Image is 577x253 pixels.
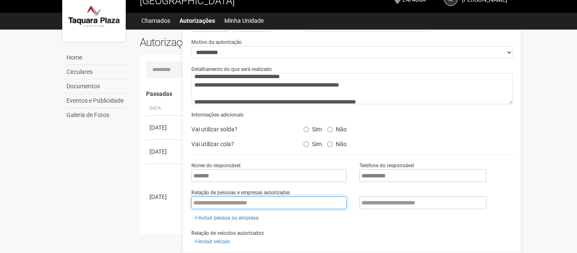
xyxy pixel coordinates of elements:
[191,162,240,169] label: Nome do responsável
[191,38,242,46] label: Motivo da autorização
[149,147,181,156] div: [DATE]
[327,141,333,147] input: Não
[140,36,321,49] h2: Autorizações
[179,15,215,27] a: Autorizações
[327,123,347,133] label: Não
[304,138,322,148] label: Sim
[146,91,509,97] h4: Passadas
[191,213,261,223] a: Incluir pessoa ou empresa
[191,65,272,73] label: Detalhamento do que será realizado
[146,102,184,116] th: Data
[359,162,414,169] label: Telefone do responsável
[304,127,309,132] input: Sim
[149,193,181,201] div: [DATE]
[224,15,264,27] a: Minha Unidade
[327,127,333,132] input: Não
[64,65,127,79] a: Circulares
[191,111,243,119] label: Informações adicionais
[191,237,232,246] a: Incluir veículo
[64,79,127,94] a: Documentos
[191,229,264,237] label: Relação de veículos autorizados
[64,108,127,122] a: Galeria de Fotos
[185,123,297,136] div: Vai utilizar solda?
[191,189,290,196] label: Relação de pessoas e empresas autorizadas
[185,138,297,150] div: Vai utilizar cola?
[304,123,322,133] label: Sim
[64,51,127,65] a: Home
[149,123,181,132] div: [DATE]
[64,94,127,108] a: Eventos e Publicidade
[327,138,347,148] label: Não
[141,15,170,27] a: Chamados
[304,141,309,147] input: Sim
